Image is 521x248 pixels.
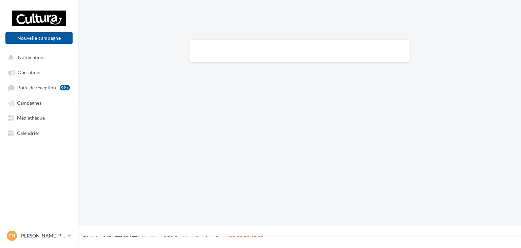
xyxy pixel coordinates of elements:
[5,32,73,44] button: Nouvelle campagne
[20,232,65,239] p: [PERSON_NAME] PLESSI
[18,70,41,75] span: Opérations
[163,235,172,241] a: CGS
[83,235,264,241] span: © [DATE]-[DATE] - - -
[17,100,41,106] span: Campagnes
[83,235,102,241] a: Digitaleo
[17,85,56,90] span: Boîte de réception
[174,235,190,241] a: Crédits
[4,96,74,109] a: Campagnes
[17,115,45,121] span: Médiathèque
[4,127,74,139] a: Calendrier
[229,234,264,241] span: 02 30 07 43 80
[196,234,226,241] span: Service client
[8,232,15,239] span: Cn
[4,111,74,124] a: Médiathèque
[4,51,71,63] button: Notifications
[4,66,74,78] a: Opérations
[5,229,73,242] a: Cn [PERSON_NAME] PLESSI
[4,81,74,94] a: Boîte de réception99+
[60,85,70,90] div: 99+
[141,235,161,241] a: Mentions
[17,130,40,136] span: Calendrier
[18,54,45,60] span: Notifications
